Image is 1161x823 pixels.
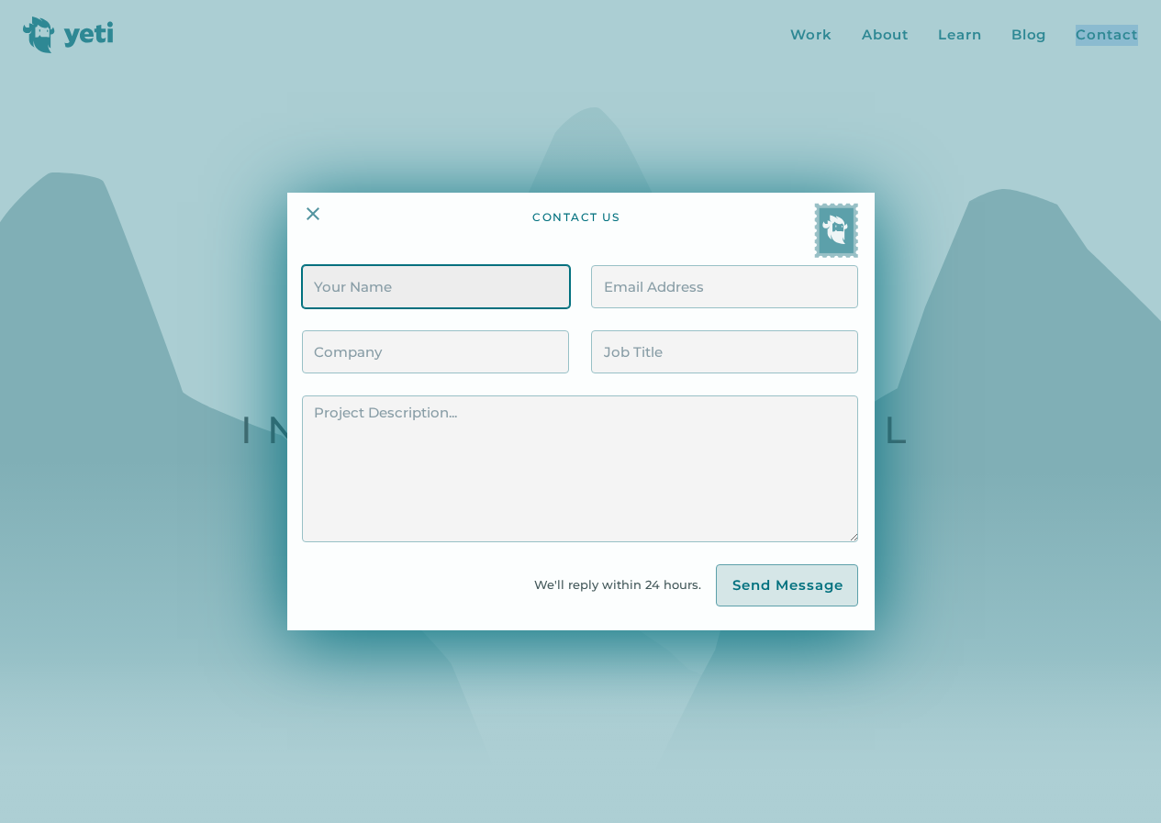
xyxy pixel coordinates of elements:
input: Company [302,330,569,373]
div: contact us [533,210,620,258]
img: Close Icon [302,203,324,225]
img: Yeti postage stamp [815,203,859,258]
input: Send Message [717,564,859,606]
input: Job Title [592,330,859,373]
div: We'll reply within 24 hours. [535,575,717,595]
form: Contact Form [302,265,858,606]
input: Your Name [302,265,569,308]
input: Email Address [592,265,859,308]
